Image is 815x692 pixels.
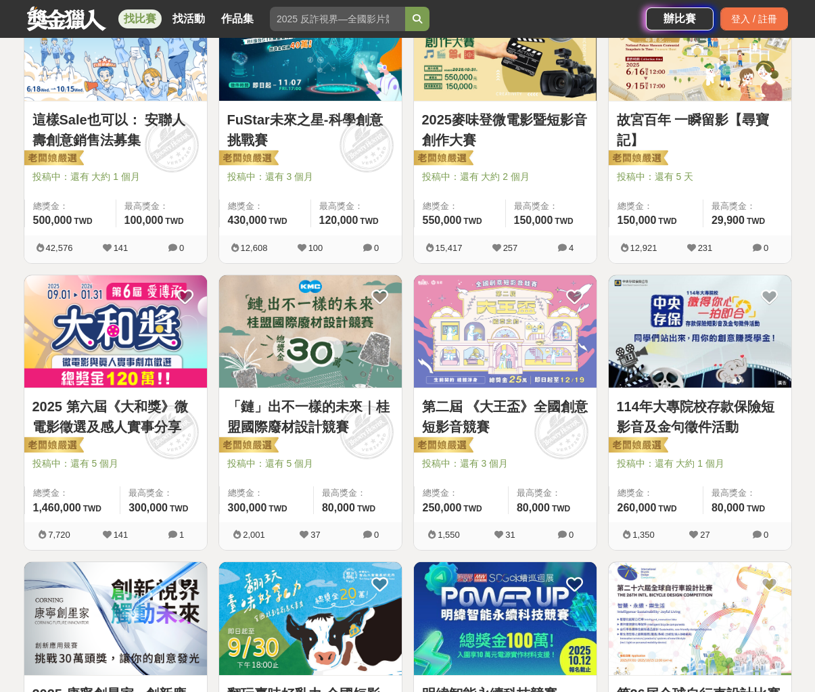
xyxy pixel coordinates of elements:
span: TWD [463,504,482,513]
span: TWD [357,504,375,513]
span: 37 [310,530,320,540]
span: 最高獎金： [319,200,394,213]
span: TWD [463,216,482,226]
span: 0 [569,530,574,540]
span: 120,000 [319,214,358,226]
img: 老闆娘嚴選 [411,436,473,455]
a: Cover Image [24,275,207,389]
span: 80,000 [517,502,550,513]
span: 12,608 [241,243,268,253]
img: Cover Image [609,275,791,388]
span: 141 [114,243,129,253]
span: 0 [374,530,379,540]
span: 31 [505,530,515,540]
span: 500,000 [33,214,72,226]
span: 0 [764,530,768,540]
a: Cover Image [609,275,791,389]
span: TWD [165,216,183,226]
span: 最高獎金： [124,200,199,213]
span: 投稿中：還有 3 個月 [422,457,588,471]
span: 投稿中：還有 大約 2 個月 [422,170,588,184]
span: TWD [74,216,92,226]
img: Cover Image [414,275,597,388]
span: 總獎金： [228,200,302,213]
img: 老闆娘嚴選 [216,149,279,168]
span: TWD [269,504,287,513]
img: Cover Image [219,275,402,388]
img: 老闆娘嚴選 [216,436,279,455]
a: 故宮百年 一瞬留影【尋寶記】 [617,110,783,150]
span: 投稿中：還有 大約 1 個月 [617,457,783,471]
span: 1,460,000 [33,502,81,513]
span: 投稿中：還有 5 天 [617,170,783,184]
span: 260,000 [618,502,657,513]
a: 第二屆 《大王盃》全國創意短影音競賽 [422,396,588,437]
a: Cover Image [414,275,597,389]
span: 投稿中：還有 3 個月 [227,170,394,184]
span: 27 [700,530,709,540]
span: 投稿中：還有 大約 1 個月 [32,170,199,184]
span: 1 [179,530,184,540]
div: 登入 / 註冊 [720,7,788,30]
span: 550,000 [423,214,462,226]
span: 80,000 [322,502,355,513]
span: 總獎金： [423,486,500,500]
span: 最高獎金： [517,486,588,500]
span: 100 [308,243,323,253]
a: 找比賽 [118,9,162,28]
span: 7,720 [48,530,70,540]
span: 150,000 [618,214,657,226]
img: 老闆娘嚴選 [606,149,668,168]
span: 最高獎金： [129,486,198,500]
img: Cover Image [609,562,791,675]
span: 80,000 [712,502,745,513]
span: TWD [747,216,765,226]
span: 15,417 [436,243,463,253]
span: 12,921 [630,243,657,253]
a: 2025麥味登微電影暨短影音創作大賽 [422,110,588,150]
span: 300,000 [228,502,267,513]
span: 42,576 [46,243,73,253]
span: 0 [374,243,379,253]
img: Cover Image [24,275,207,388]
span: 投稿中：還有 5 個月 [227,457,394,471]
img: Cover Image [414,562,597,675]
span: 最高獎金： [712,486,783,500]
span: 總獎金： [618,486,695,500]
span: 總獎金： [423,200,497,213]
span: 100,000 [124,214,164,226]
span: 投稿中：還有 5 個月 [32,457,199,471]
span: 總獎金： [33,200,108,213]
span: TWD [83,504,101,513]
span: 231 [698,243,713,253]
span: 總獎金： [228,486,305,500]
span: 總獎金： [33,486,112,500]
a: 找活動 [167,9,210,28]
span: 2,001 [243,530,265,540]
span: TWD [552,504,570,513]
img: Cover Image [219,562,402,675]
span: 250,000 [423,502,462,513]
span: 1,350 [632,530,655,540]
a: 114年大專院校存款保險短影音及金句徵件活動 [617,396,783,437]
span: 最高獎金： [514,200,588,213]
a: FuStar未來之星-科學創意挑戰賽 [227,110,394,150]
span: TWD [747,504,765,513]
span: TWD [269,216,287,226]
span: 最高獎金： [322,486,394,500]
span: 4 [569,243,574,253]
img: 老闆娘嚴選 [411,149,473,168]
span: TWD [360,216,378,226]
input: 2025 反詐視界—全國影片競賽 [270,7,405,31]
span: 29,900 [712,214,745,226]
a: 2025 第六屆《大和獎》微電影徵選及感人實事分享 [32,396,199,437]
span: 總獎金： [618,200,695,213]
a: 辦比賽 [646,7,714,30]
img: Cover Image [24,562,207,675]
span: 1,550 [438,530,460,540]
span: 141 [114,530,129,540]
a: 作品集 [216,9,259,28]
